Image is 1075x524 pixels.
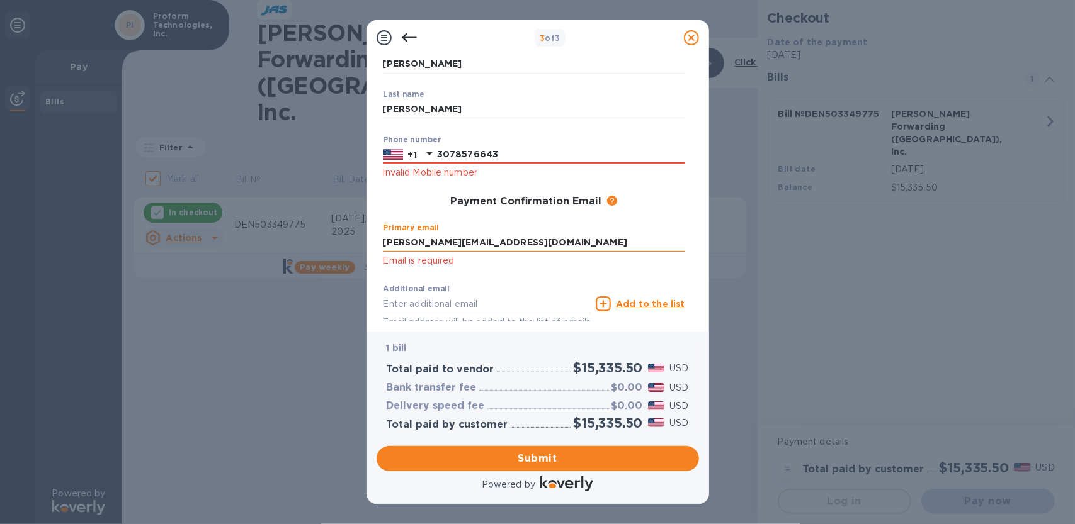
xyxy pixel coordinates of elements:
[387,382,477,394] h3: Bank transfer fee
[383,224,439,231] label: Primary email
[383,148,403,162] img: US
[408,148,417,161] p: +1
[648,383,665,392] img: USD
[387,419,508,431] h3: Total paid by customer
[669,416,688,430] p: USD
[540,476,593,491] img: Logo
[669,362,688,375] p: USD
[611,382,643,394] h3: $0.00
[573,415,642,431] h2: $15,335.50
[451,196,602,208] h3: Payment Confirmation Email
[383,55,685,74] input: Enter your first name
[383,294,591,313] input: Enter additional email
[387,364,494,376] h3: Total paid to vendor
[383,165,685,180] p: Invalid Mobile number
[669,399,688,413] p: USD
[387,451,689,466] span: Submit
[383,254,685,268] p: Email is required
[540,33,560,43] b: of 3
[383,91,424,98] label: Last name
[573,360,642,376] h2: $15,335.50
[383,286,450,293] label: Additional email
[437,145,685,164] input: Enter your phone number
[540,33,545,43] span: 3
[377,446,699,471] button: Submit
[482,478,535,491] p: Powered by
[383,100,685,119] input: Enter your last name
[648,364,665,372] img: USD
[383,136,441,143] label: Phone number
[669,381,688,394] p: USD
[387,343,407,353] b: 1 bill
[648,418,665,427] img: USD
[611,400,643,412] h3: $0.00
[383,233,685,252] input: Enter your primary email
[383,315,591,330] p: Email address will be added to the list of emails
[648,401,665,410] img: USD
[387,400,485,412] h3: Delivery speed fee
[616,299,685,309] u: Add to the list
